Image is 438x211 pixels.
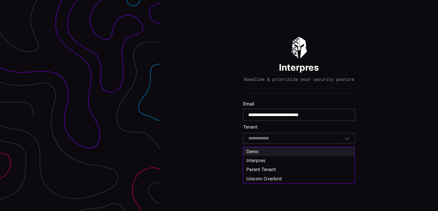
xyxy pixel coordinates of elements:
[246,149,259,154] span: Demo
[279,62,319,73] h1: Interpres
[243,124,355,130] label: Tenant
[344,136,350,141] button: Toggle options menu
[243,101,355,107] label: Email
[246,158,265,163] span: Interpres
[246,167,276,172] span: Parent Tenant
[246,176,282,181] span: Unicorn Overlord
[244,76,354,82] p: Baseline & prioritize your security posture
